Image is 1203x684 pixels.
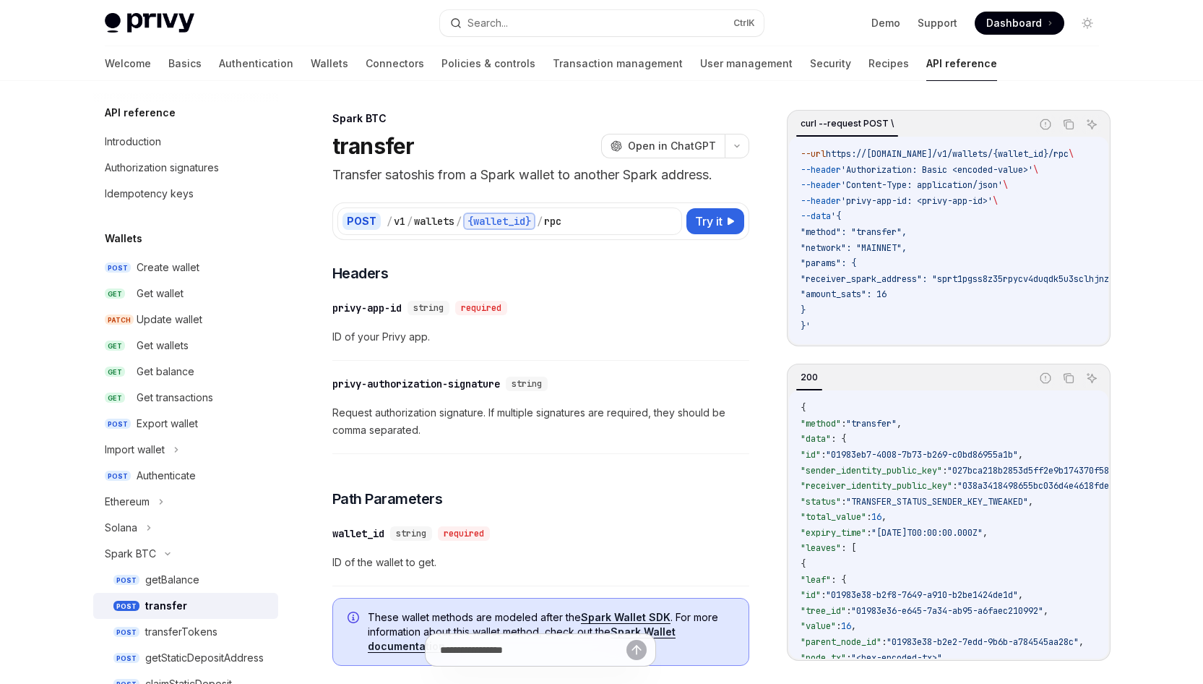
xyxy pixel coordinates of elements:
a: Recipes [868,46,909,81]
span: 'Authorization: Basic <encoded-value>' [841,164,1033,176]
div: / [456,214,462,228]
div: Introduction [105,133,161,150]
span: "value" [801,620,836,632]
span: "01983e38-b2e2-7edd-9b6b-a784545aa28c" [887,636,1079,648]
a: POSTCreate wallet [93,255,278,281]
a: GETGet transactions [93,385,278,411]
span: 'privy-app-id: <privy-app-id>' [841,195,993,207]
span: : [942,465,947,476]
span: Headers [332,263,389,283]
div: Spark BTC [332,111,749,126]
div: Import wallet [105,441,165,458]
span: "01983e36-e645-7a34-ab95-a6faec210992" [851,605,1043,617]
span: These wallet methods are modeled after the . For more information about this wallet method, check... [368,610,734,654]
div: transfer [145,597,187,615]
a: Wallets [311,46,348,81]
span: : [846,652,851,664]
div: wallets [414,214,454,228]
span: , [1079,636,1084,648]
div: / [387,214,392,228]
span: Try it [695,213,723,230]
span: "expiry_time" [801,527,866,539]
a: Welcome [105,46,151,81]
a: Authorization signatures [93,155,278,181]
div: getStaticDepositAddress [145,649,264,667]
span: POST [105,419,131,429]
span: \ [1033,164,1038,176]
a: Demo [871,16,900,30]
span: : [846,605,851,617]
span: "transfer" [846,418,897,429]
span: , [851,620,856,632]
div: Search... [467,14,508,32]
span: GET [105,288,125,299]
span: "leaf" [801,574,831,586]
button: Try it [686,208,744,234]
a: POSTExport wallet [93,411,278,437]
span: "[DATE]T00:00:00.000Z" [871,527,983,539]
span: '{ [831,210,841,222]
div: Export wallet [137,415,198,432]
div: Idempotency keys [105,185,194,202]
span: --header [801,195,841,207]
a: Spark Wallet SDK [581,611,671,624]
a: Authentication [219,46,293,81]
a: POSTgetStaticDepositAddress [93,645,278,671]
a: User management [700,46,793,81]
span: { [801,402,806,414]
span: "amount_sats": 16 [801,288,887,300]
button: Ask AI [1082,115,1101,134]
span: "receiver_identity_public_key" [801,480,952,492]
span: "01983eb7-4008-7b73-b269-c0bd86955a1b" [826,449,1018,461]
span: PATCH [105,315,134,325]
span: } [801,304,806,316]
span: , [1018,589,1023,601]
div: / [537,214,543,228]
span: "id" [801,449,821,461]
div: 200 [796,369,822,386]
span: POST [113,575,139,586]
span: : [821,449,826,461]
span: , [897,418,902,429]
span: --data [801,210,831,222]
span: https://[DOMAIN_NAME]/v1/wallets/{wallet_id}/rpc [826,148,1069,160]
a: Idempotency keys [93,181,278,207]
span: "01983e38-b2f8-7649-a910-b2be1424de1d" [826,589,1018,601]
span: Ctrl K [733,17,755,29]
span: string [512,378,542,390]
span: : [952,480,957,492]
span: GET [105,341,125,351]
div: Get transactions [137,389,213,406]
div: privy-authorization-signature [332,377,500,391]
span: Dashboard [986,16,1042,30]
span: : { [831,574,846,586]
span: : [866,527,871,539]
span: : [866,511,871,523]
button: Open in ChatGPT [601,134,725,158]
div: Get wallet [137,285,184,302]
span: { [801,558,806,570]
span: --header [801,164,841,176]
span: string [396,528,426,539]
img: light logo [105,13,194,33]
span: \ [1069,148,1074,160]
span: "total_value" [801,511,866,523]
a: Transaction management [553,46,683,81]
div: rpc [544,214,561,228]
div: {wallet_id} [463,213,535,230]
div: transferTokens [145,623,217,641]
h1: transfer [332,133,415,159]
a: Introduction [93,129,278,155]
div: required [438,526,490,541]
span: , [1018,449,1023,461]
span: POST [105,471,131,482]
div: Solana [105,519,137,536]
span: "node_tx" [801,652,846,664]
a: Support [918,16,957,30]
span: "tree_id" [801,605,846,617]
div: curl --request POST \ [796,115,898,132]
span: "TRANSFER_STATUS_SENDER_KEY_TWEAKED" [846,496,1028,508]
a: POSTtransferTokens [93,619,278,645]
span: --header [801,179,841,191]
div: Authenticate [137,467,196,484]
